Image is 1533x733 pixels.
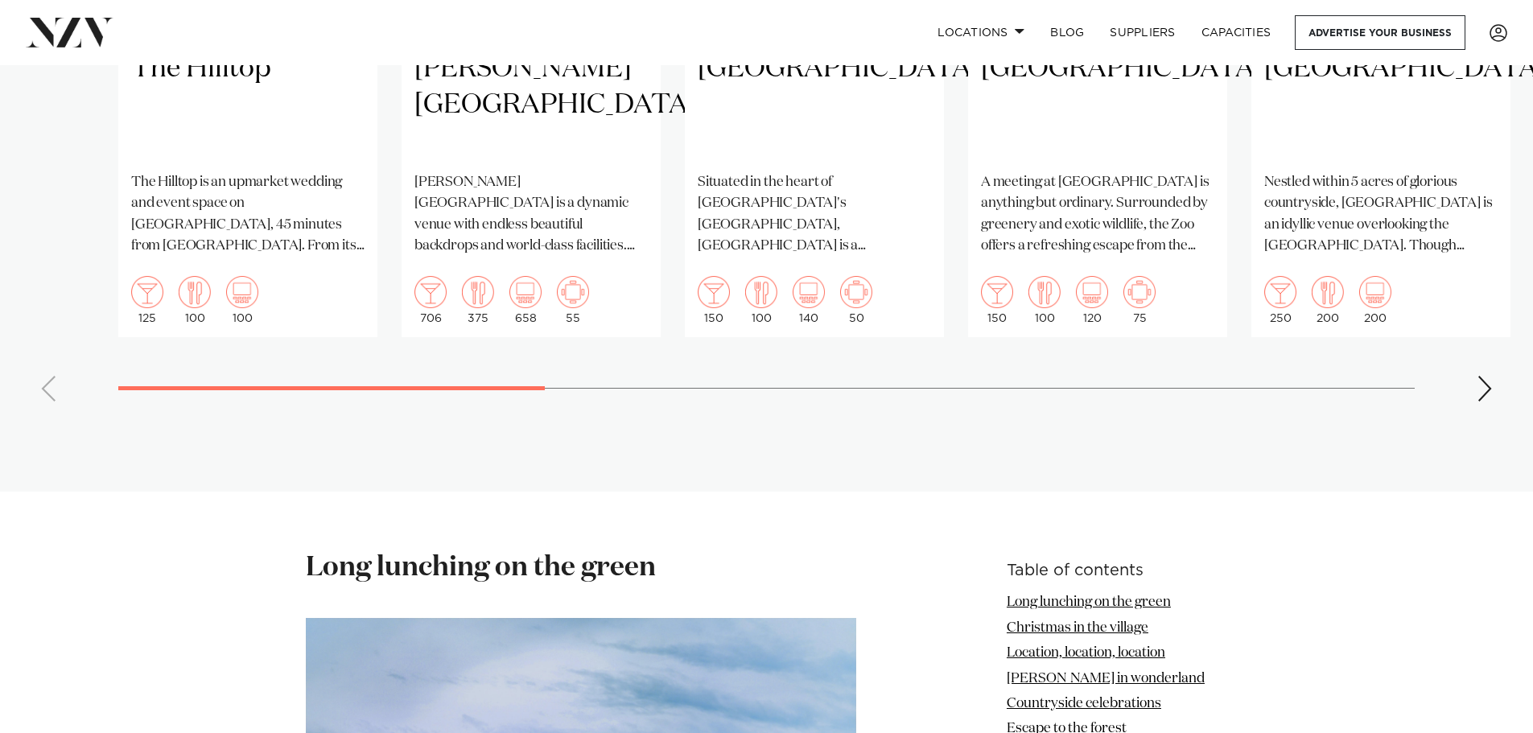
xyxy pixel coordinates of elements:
img: meeting.png [557,276,589,308]
div: 250 [1264,276,1296,324]
h2: [GEOGRAPHIC_DATA] [1264,51,1498,159]
p: Nestled within 5 acres of glorious countryside, [GEOGRAPHIC_DATA] is an idyllic venue overlooking... [1264,172,1498,257]
img: theatre.png [793,276,825,308]
img: dining.png [462,276,494,308]
div: 120 [1076,276,1108,324]
img: cocktail.png [981,276,1013,308]
div: 100 [745,276,777,324]
a: Long lunching on the green [1007,595,1171,609]
img: dining.png [1312,276,1344,308]
div: 375 [462,276,494,324]
div: 140 [793,276,825,324]
a: Locations [925,15,1037,50]
div: 706 [414,276,447,324]
p: Situated in the heart of [GEOGRAPHIC_DATA]'s [GEOGRAPHIC_DATA], [GEOGRAPHIC_DATA] is a contempora... [698,172,931,257]
img: theatre.png [1076,276,1108,308]
img: theatre.png [226,276,258,308]
a: Christmas in the village [1007,621,1148,635]
h2: [GEOGRAPHIC_DATA] [981,51,1214,159]
a: Advertise your business [1295,15,1465,50]
img: meeting.png [1123,276,1156,308]
a: BLOG [1037,15,1097,50]
img: cocktail.png [131,276,163,308]
img: cocktail.png [698,276,730,308]
img: dining.png [1028,276,1061,308]
a: SUPPLIERS [1097,15,1188,50]
a: Capacities [1189,15,1284,50]
div: 100 [179,276,211,324]
h6: Table of contents [1007,562,1228,579]
div: 75 [1123,276,1156,324]
div: 55 [557,276,589,324]
img: cocktail.png [414,276,447,308]
div: 150 [981,276,1013,324]
img: cocktail.png [1264,276,1296,308]
p: [PERSON_NAME][GEOGRAPHIC_DATA] is a dynamic venue with endless beautiful backdrops and world-clas... [414,172,648,257]
a: Location, location, location [1007,646,1165,660]
img: dining.png [179,276,211,308]
div: 100 [226,276,258,324]
h2: [PERSON_NAME][GEOGRAPHIC_DATA] [414,51,648,159]
h2: [GEOGRAPHIC_DATA] [698,51,931,159]
div: 125 [131,276,163,324]
div: 100 [1028,276,1061,324]
img: nzv-logo.png [26,18,113,47]
a: Countryside celebrations [1007,697,1161,710]
h2: The Hilltop [131,51,365,159]
div: 658 [509,276,542,324]
div: 50 [840,276,872,324]
img: theatre.png [1359,276,1391,308]
strong: Long lunching on the green [306,554,656,581]
img: meeting.png [840,276,872,308]
img: dining.png [745,276,777,308]
p: The Hilltop is an upmarket wedding and event space on [GEOGRAPHIC_DATA], 45 minutes from [GEOGRAP... [131,172,365,257]
img: theatre.png [509,276,542,308]
div: 200 [1312,276,1344,324]
a: [PERSON_NAME] in wonderland [1007,672,1205,686]
div: 200 [1359,276,1391,324]
div: 150 [698,276,730,324]
p: A meeting at [GEOGRAPHIC_DATA] is anything but ordinary. Surrounded by greenery and exotic wildli... [981,172,1214,257]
